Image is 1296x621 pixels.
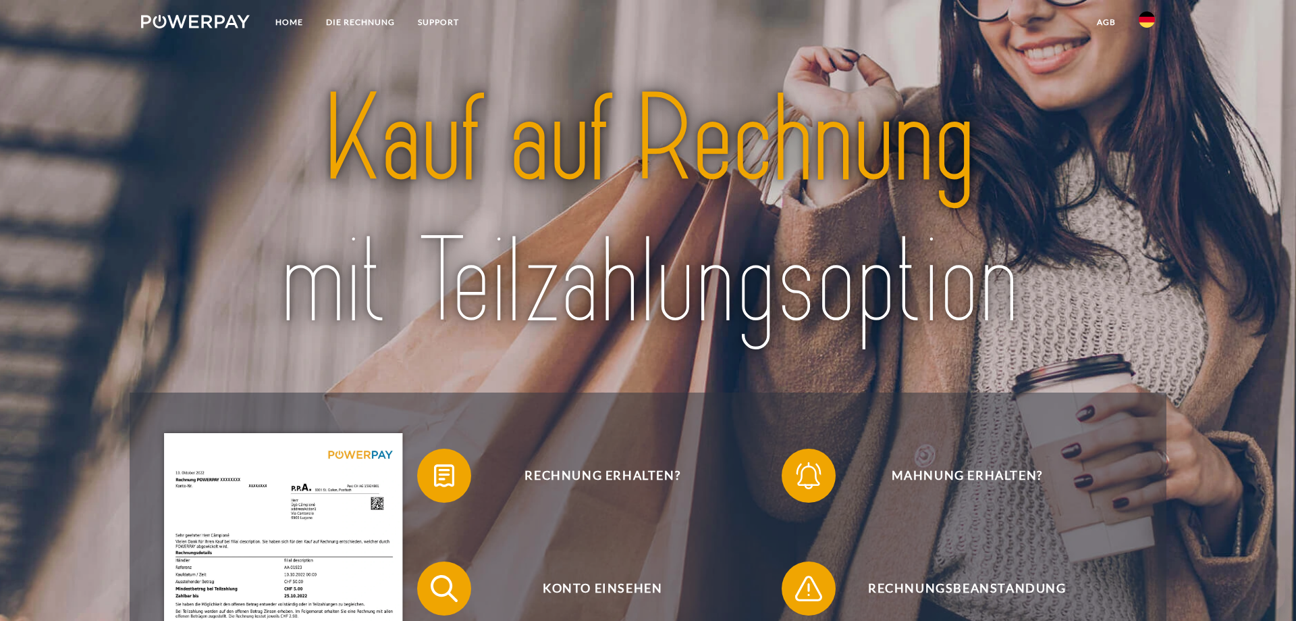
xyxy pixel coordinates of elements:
button: Rechnungsbeanstandung [782,562,1133,616]
span: Rechnungsbeanstandung [802,562,1133,616]
button: Mahnung erhalten? [782,449,1133,503]
span: Mahnung erhalten? [802,449,1133,503]
a: agb [1085,10,1127,34]
img: logo-powerpay-white.svg [141,15,250,28]
a: SUPPORT [406,10,470,34]
button: Rechnung erhalten? [417,449,768,503]
img: de [1139,11,1155,28]
span: Konto einsehen [437,562,768,616]
button: Konto einsehen [417,562,768,616]
img: title-powerpay_de.svg [191,62,1105,360]
iframe: Schaltfläche zum Öffnen des Messaging-Fensters [1242,567,1285,610]
span: Rechnung erhalten? [437,449,768,503]
a: Home [264,10,315,34]
img: qb_bill.svg [427,459,461,493]
img: qb_warning.svg [792,572,826,605]
img: qb_bell.svg [792,459,826,493]
a: DIE RECHNUNG [315,10,406,34]
img: qb_search.svg [427,572,461,605]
